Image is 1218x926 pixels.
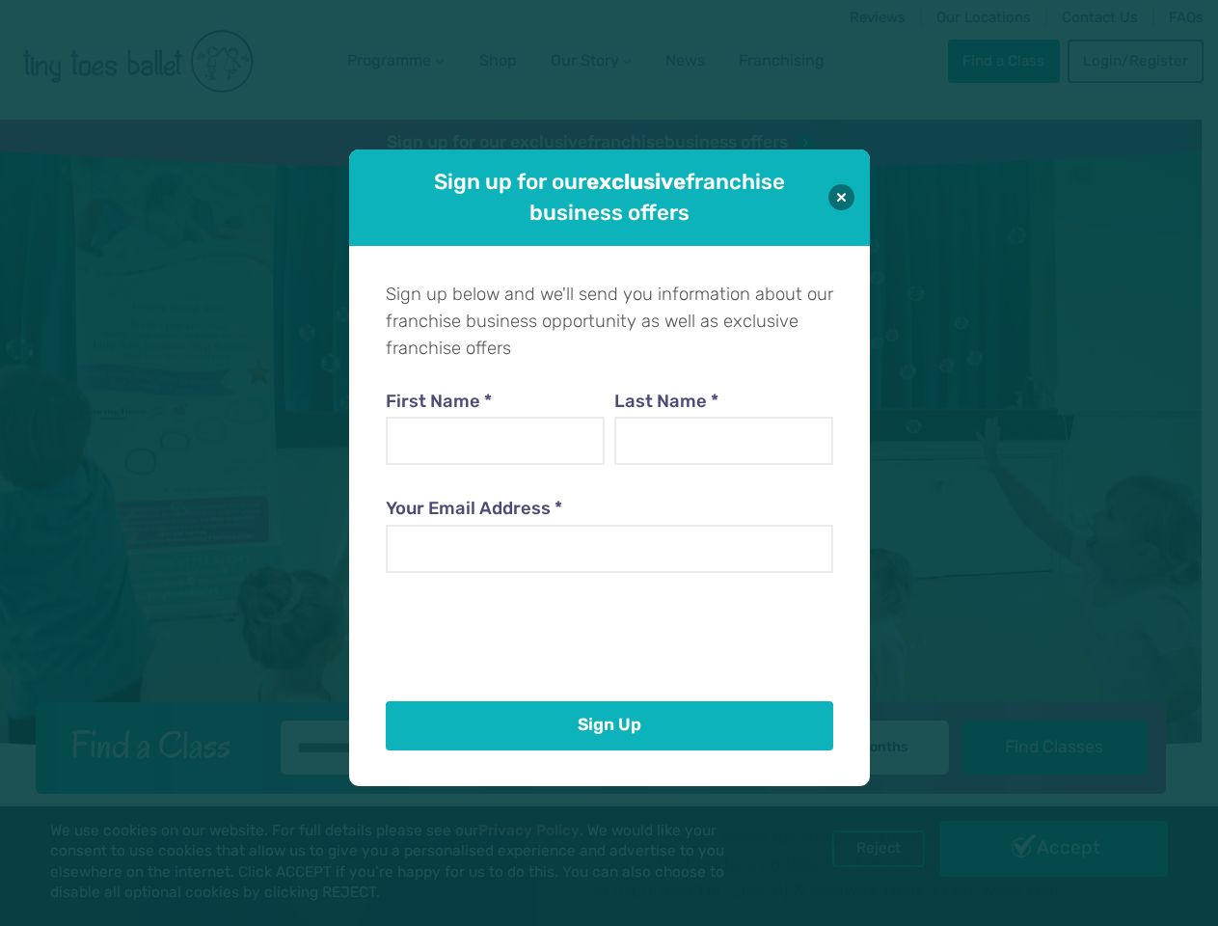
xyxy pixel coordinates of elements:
[386,282,833,362] p: Sign up below and we'll send you information about our franchise business opportunity as well as ...
[386,701,833,750] button: Sign Up
[386,496,833,523] label: Your Email Address *
[614,389,834,416] label: Last Name *
[403,167,816,228] h1: Sign up for our franchise business offers
[386,595,679,670] iframe: reCAPTCHA
[386,389,606,416] label: First Name *
[586,169,686,195] strong: exclusive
